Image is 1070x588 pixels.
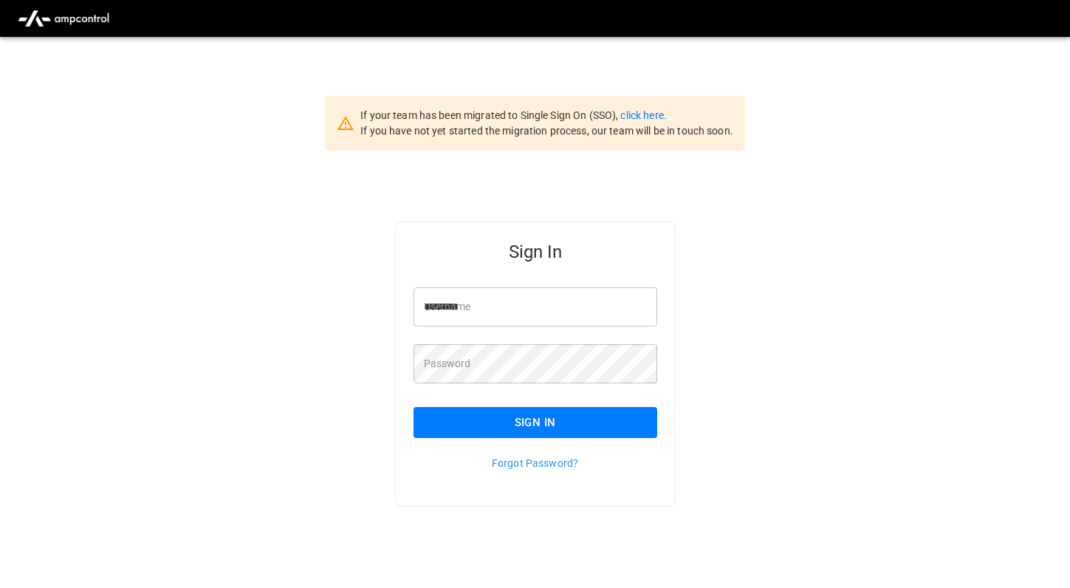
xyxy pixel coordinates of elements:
span: If your team has been migrated to Single Sign On (SSO), [360,109,620,121]
h5: Sign In [414,240,657,264]
span: If you have not yet started the migration process, our team will be in touch soon. [360,125,733,137]
img: ampcontrol.io logo [12,4,115,33]
a: click here. [620,109,666,121]
button: Sign In [414,407,657,438]
p: Forgot Password? [414,456,657,471]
